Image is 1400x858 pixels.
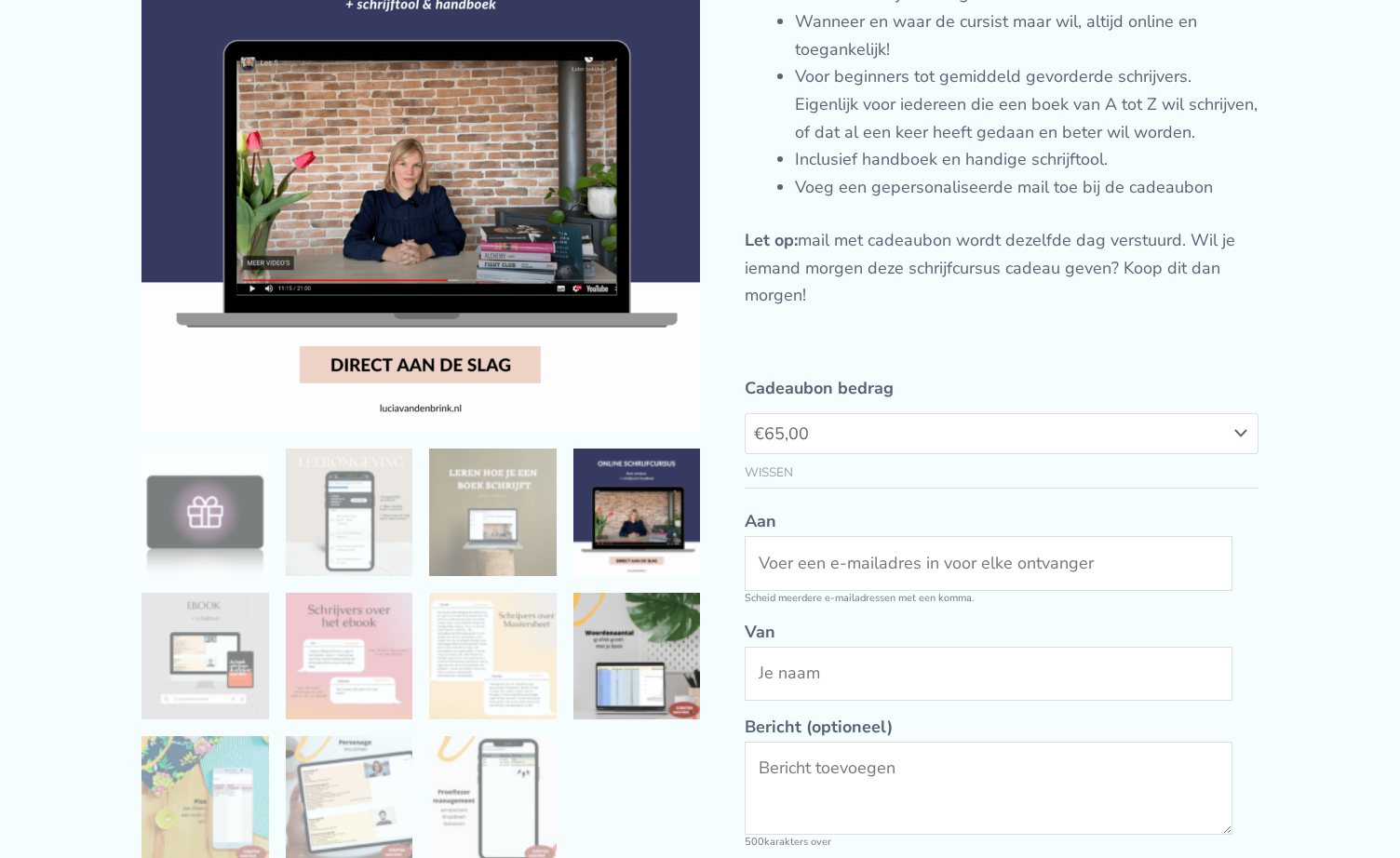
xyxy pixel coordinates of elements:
label: Bericht (optioneel) [745,714,1259,742]
li: Inclusief handboek en handige schrijftool. [795,146,1259,174]
div: karakters over [745,835,1259,850]
li: Voor beginners tot gemiddeld gevorderde schrijvers. Eigenlijk voor iedereen die een boek van A to... [795,63,1259,146]
img: Cadeaubon: online schrijfcursus - Afbeelding 6 [286,593,413,720]
label: Aan [745,508,1259,536]
img: Cadeaubon: online schrijfcursus - Afbeelding 7 [429,593,557,720]
li: Wanneer en waar de cursist maar wil, altijd online en toegankelijk! [795,8,1259,63]
input: Je naam [745,647,1232,702]
img: Cadeaubon: online schrijfcursus - Afbeelding 5 [141,593,269,720]
img: online schrijfcursus goedkoop schrijven boek schrijf eigen [573,449,701,576]
strong: Let op: [745,229,798,251]
img: Cadeaubon: online schrijfcursus - Afbeelding 8 [573,593,701,720]
label: Van [745,619,1259,647]
li: Voeg een gepersonaliseerde mail toe bij de cadeaubon [795,174,1259,202]
a: Opties wissen [745,463,793,481]
img: online schrijfcursus boek schrijven creatief schrijfopleiding [286,449,413,576]
label: Cadeaubon bedrag [745,377,894,399]
p: mail met cadeaubon wordt dezelfde dag verstuurd. Wil je iemand morgen deze schrijfcursus cadeau g... [745,227,1259,310]
img: Cadeaubon: online schrijfcursus [141,449,269,576]
span: 500 [745,835,764,849]
div: Scheid meerdere e-mailadressen met een komma. [745,591,1259,606]
img: Cadeaubon: online schrijfcursus - Afbeelding 3 [429,449,557,576]
input: Voer een e-mailadres in voor elke ontvanger [745,536,1232,591]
